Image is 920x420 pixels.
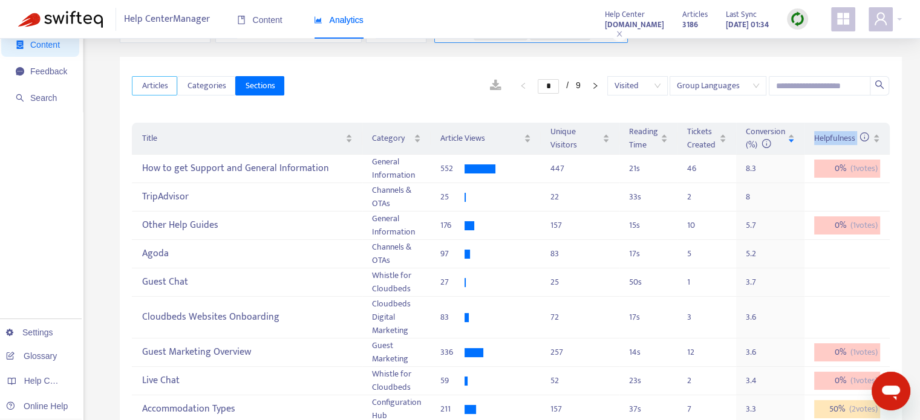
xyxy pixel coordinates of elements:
[566,80,569,90] span: /
[30,40,60,50] span: Content
[142,132,342,145] span: Title
[235,76,284,95] button: Sections
[362,155,431,183] td: General Information
[132,123,362,155] th: Title
[362,240,431,268] td: Channels & OTAs
[440,219,465,232] div: 176
[440,311,465,324] div: 83
[629,402,668,416] div: 37 s
[142,79,168,92] span: Articles
[6,351,57,361] a: Glossary
[746,124,785,152] span: Conversion (%)
[538,79,581,93] li: 1/9
[850,346,878,359] span: ( 1 votes)
[142,273,352,292] div: Guest Chat
[836,11,850,26] span: appstore
[746,346,770,359] div: 3.6
[362,338,431,367] td: Guest Marketing
[142,308,352,328] div: Cloudbeds Websites Onboarding
[132,76,177,95] button: Articles
[726,18,769,31] strong: [DATE] 01:34
[814,131,869,145] span: Helpfulness
[440,247,465,260] div: 97
[814,160,880,178] div: 0 %
[550,374,610,387] div: 52
[746,162,770,175] div: 8.3
[746,374,770,387] div: 3.4
[124,8,210,31] span: Help Center Manager
[687,374,711,387] div: 2
[550,219,610,232] div: 157
[687,311,711,324] div: 3
[431,123,541,155] th: Article Views
[440,276,465,289] div: 27
[629,247,668,260] div: 17 s
[16,40,24,49] span: container
[746,219,770,232] div: 5.7
[520,82,527,89] span: left
[362,367,431,395] td: Whistle for Cloudbeds
[440,190,465,204] div: 25
[746,190,770,204] div: 8
[814,372,880,390] div: 0 %
[142,159,352,179] div: How to get Support and General Information
[682,18,698,31] strong: 3186
[629,190,668,204] div: 33 s
[746,402,770,416] div: 3.3
[550,162,610,175] div: 447
[142,244,352,264] div: Agoda
[550,125,600,152] span: Unique Visitors
[746,276,770,289] div: 3.7
[362,183,431,212] td: Channels & OTAs
[872,372,910,410] iframe: Botón para iniciar la ventana de mensajería
[814,400,880,418] div: 50 %
[440,402,465,416] div: 211
[687,162,711,175] div: 46
[550,190,610,204] div: 22
[629,162,668,175] div: 21 s
[687,402,711,416] div: 7
[687,346,711,359] div: 12
[245,79,275,92] span: Sections
[687,125,717,152] span: Tickets Created
[550,346,610,359] div: 257
[550,276,610,289] div: 25
[18,11,103,28] img: Swifteq
[6,401,68,411] a: Online Help
[850,219,878,232] span: ( 1 votes)
[142,187,352,207] div: TripAdvisor
[142,399,352,419] div: Accommodation Types
[16,67,24,76] span: message
[629,125,658,152] span: Reading Time
[605,8,645,21] span: Help Center
[237,15,282,25] span: Content
[682,8,708,21] span: Articles
[875,80,884,89] span: search
[142,343,352,363] div: Guest Marketing Overview
[619,123,677,155] th: Reading Time
[30,93,57,103] span: Search
[850,162,878,175] span: ( 1 votes)
[6,328,53,337] a: Settings
[550,311,610,324] div: 72
[177,76,235,95] button: Categories
[615,77,661,95] span: Visited
[746,247,770,260] div: 5.2
[629,311,668,324] div: 17 s
[629,219,668,232] div: 15 s
[687,219,711,232] div: 10
[440,132,521,145] span: Article Views
[629,374,668,387] div: 23 s
[873,11,888,26] span: user
[586,79,605,93] button: right
[440,162,465,175] div: 552
[30,66,67,76] span: Feedback
[314,15,364,25] span: Analytics
[550,402,610,416] div: 157
[677,123,736,155] th: Tickets Created
[142,216,352,236] div: Other Help Guides
[629,346,668,359] div: 14 s
[550,247,610,260] div: 83
[677,77,759,95] span: Group Languages
[314,16,322,24] span: area-chart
